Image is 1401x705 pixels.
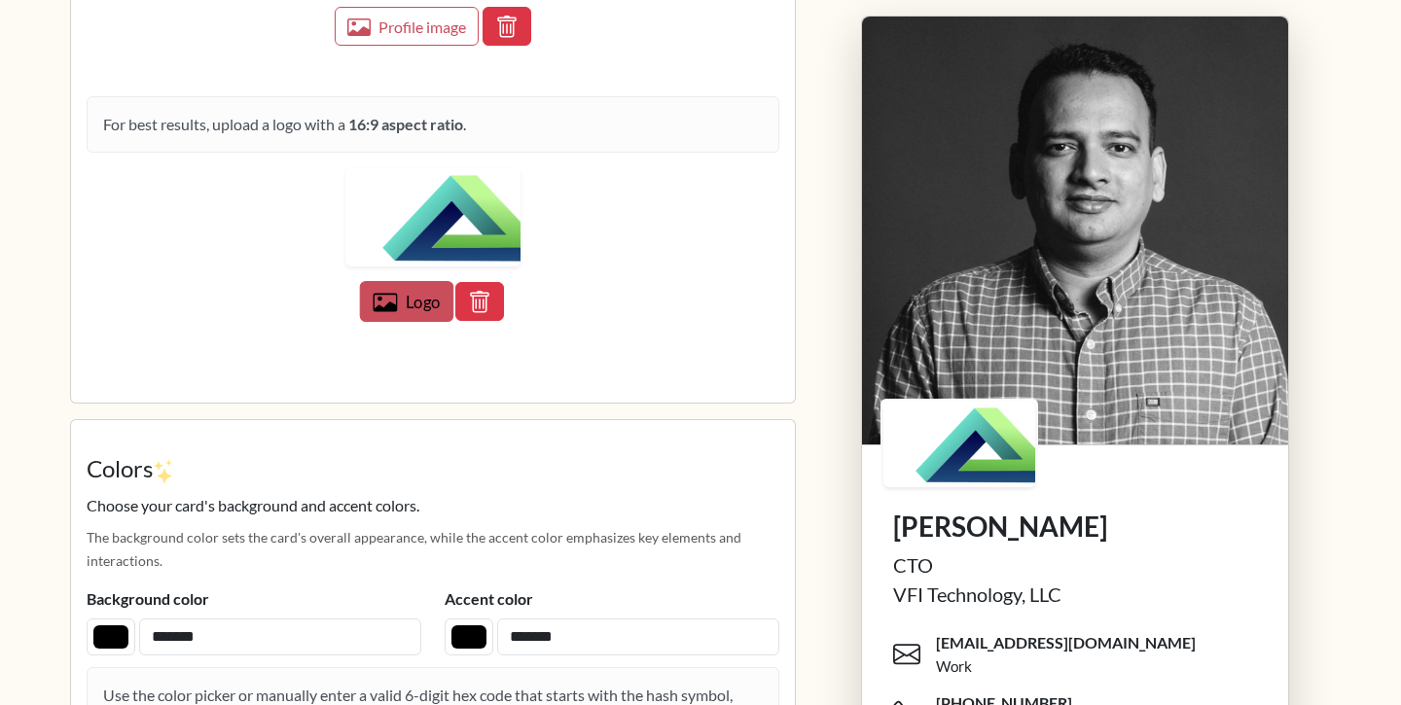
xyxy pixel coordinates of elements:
[893,511,1257,544] h1: [PERSON_NAME]
[936,655,972,678] div: Work
[345,168,521,266] img: 55746bdd-05e2-443c-82d9-59c07e0b26b8.png
[87,529,741,569] small: The background color sets the card's overall appearance, while the accent color emphasizes key el...
[87,96,779,153] div: For best results, upload a logo with a .
[893,551,1257,581] div: CTO
[139,618,421,655] input: Background color
[893,581,1257,610] div: VFI Technology, LLC
[348,115,463,133] strong: 16:9 aspect ratio
[87,451,779,494] legend: Colors
[406,293,441,312] span: Logo
[87,587,421,611] span: Background color
[893,625,1273,686] span: [EMAIL_ADDRESS][DOMAIN_NAME]Work
[335,7,479,46] button: Profile image
[445,587,779,611] span: Accent color
[360,281,454,322] button: Logo
[497,618,779,655] input: Accent color
[862,17,1288,444] img: profile picture
[936,632,1196,653] span: [EMAIL_ADDRESS][DOMAIN_NAME]
[378,18,466,36] span: Profile image
[883,402,1035,487] img: logo
[87,494,779,517] span: Choose your card's background and accent colors.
